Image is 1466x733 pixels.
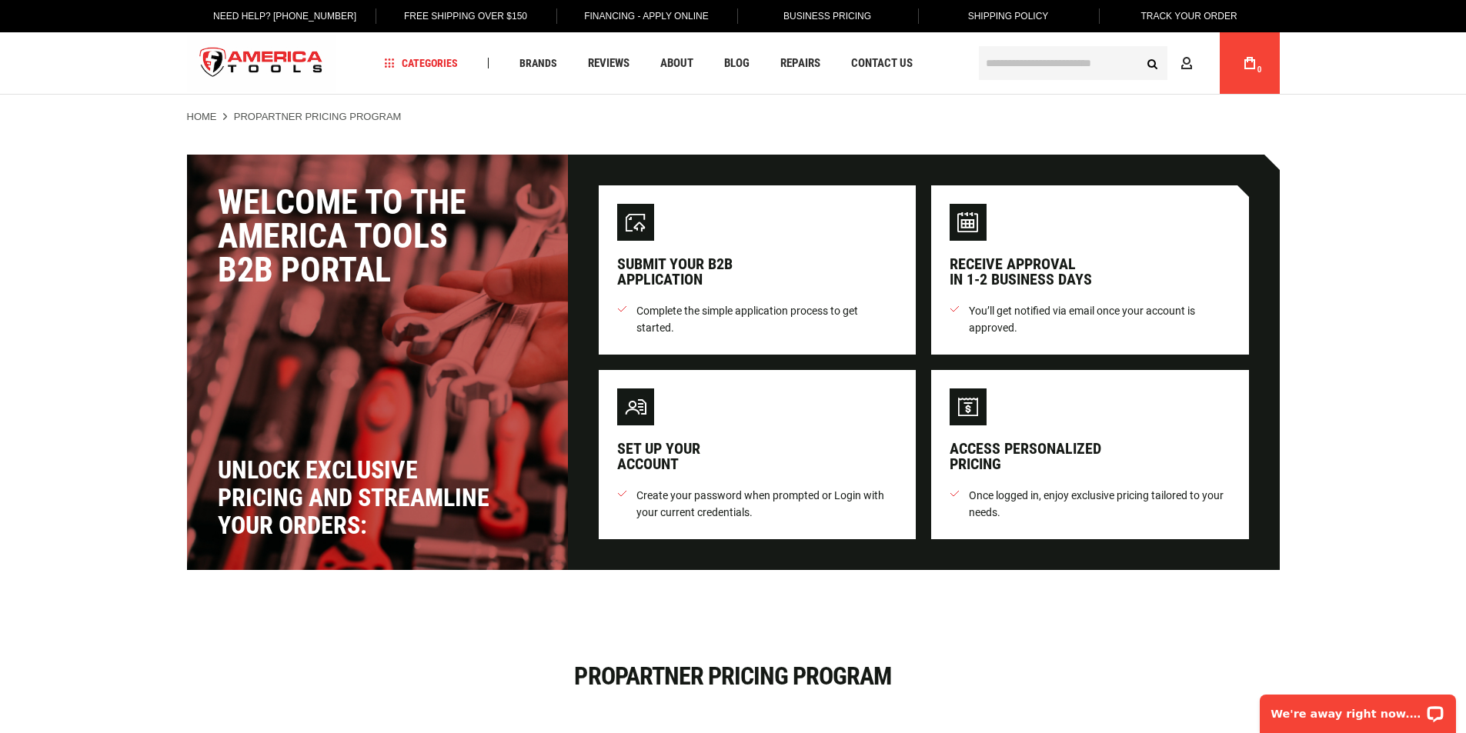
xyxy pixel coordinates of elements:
a: 0 [1235,32,1264,94]
div: Unlock exclusive pricing and streamline your orders: [218,456,495,539]
span: Once logged in, enjoy exclusive pricing tailored to your needs. [969,487,1231,521]
a: Reviews [581,53,636,74]
span: ProPartner Pricing Program [574,661,891,691]
div: Welcome to the America Tools B2B Portal [218,185,537,287]
button: Search [1138,48,1167,78]
div: Set up your account [617,441,700,471]
span: Repairs [780,58,820,69]
a: Categories [377,53,465,74]
a: Home [187,110,217,124]
a: store logo [187,35,336,92]
a: Blog [717,53,756,74]
span: Complete the simple application process to get started. [636,302,898,336]
span: Contact Us [851,58,913,69]
span: Categories [384,58,458,68]
strong: ProPartner Pricing Program [234,111,402,122]
a: Contact Us [844,53,920,74]
a: Brands [513,53,564,74]
a: About [653,53,700,74]
span: Brands [519,58,557,68]
div: Receive approval in 1-2 business days [950,256,1092,287]
span: Shipping Policy [968,11,1049,22]
a: Repairs [773,53,827,74]
span: Blog [724,58,750,69]
span: Create your password when prompted or Login with your current credentials. [636,487,898,521]
span: About [660,58,693,69]
img: America Tools [187,35,336,92]
div: Access personalized pricing [950,441,1101,471]
div: Submit your B2B application [617,256,733,287]
span: 0 [1257,65,1262,74]
iframe: LiveChat chat widget [1250,685,1466,733]
span: You’ll get notified via email once your account is approved. [969,302,1231,336]
span: Reviews [588,58,629,69]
